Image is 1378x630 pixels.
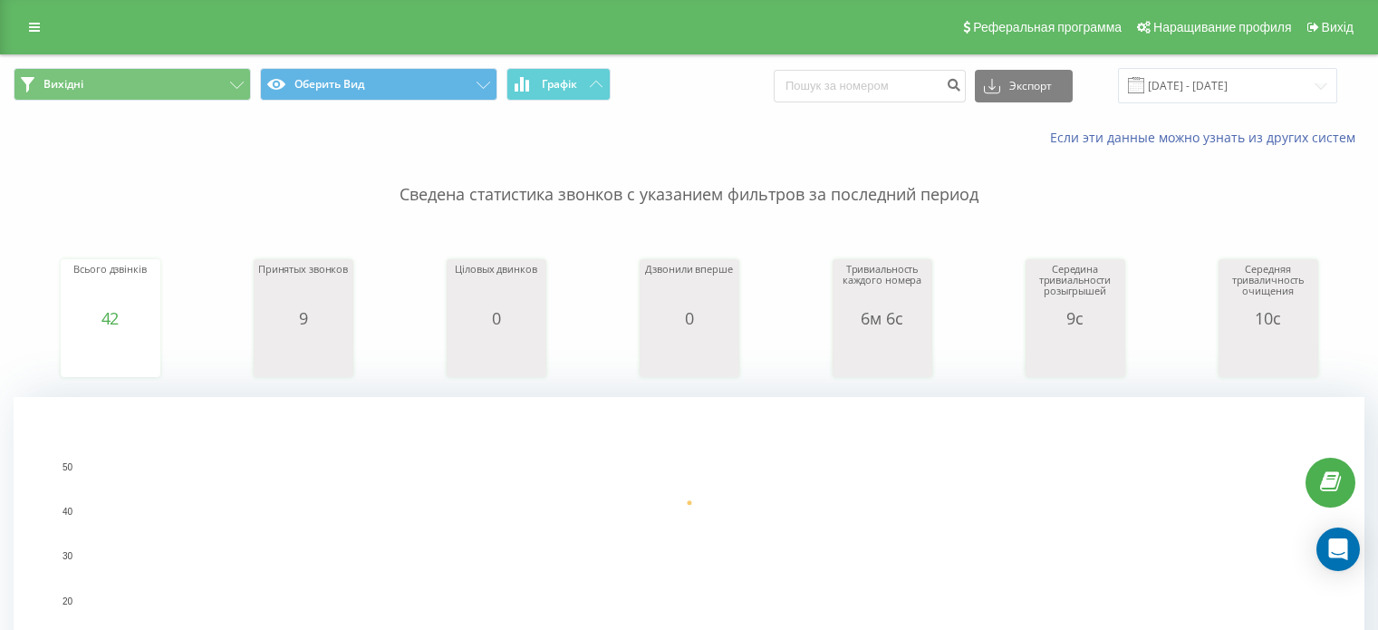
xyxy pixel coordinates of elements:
font: 9с [1066,307,1084,329]
font: 0 [492,307,501,329]
button: Оберить Вид [260,68,497,101]
font: Вихід [1322,20,1354,34]
font: Ціловых двинков [455,262,536,276]
font: Сведена статистика звонков с указанием фильтров за последний период [400,183,978,205]
font: 42 [101,307,120,329]
button: Вихідні [14,68,251,101]
font: Вихідні [43,76,83,92]
font: Середняя триваличность очищения [1232,262,1305,297]
font: Если эти данные можно узнать из других систем [1050,129,1355,146]
svg: Диаграмма. [837,327,928,382]
font: Дзвонили вперше [645,262,732,276]
svg: Диаграмма. [1030,327,1121,382]
svg: Диаграмма. [1223,327,1314,382]
font: 6м 6с [861,307,902,329]
svg: Диаграмма. [65,327,156,382]
div: Открытый Интерком Мессенджер [1316,528,1360,571]
font: Оберить Вид [294,76,364,92]
svg: Диаграмма. [258,327,349,382]
font: Реферальная программа [973,20,1122,34]
font: 10с [1255,307,1280,329]
font: 9 [299,307,308,329]
svg: Диаграмма. [644,327,735,382]
svg: Диаграмма. [451,327,542,382]
input: Пошук за номером [774,70,966,102]
font: Экспорт [1009,78,1052,93]
font: Принятых звонков [258,262,348,276]
text: 20 [63,596,73,606]
text: 50 [63,462,73,472]
button: Графік [506,68,611,101]
font: 0 [685,307,694,329]
text: 30 [63,552,73,562]
text: 40 [63,507,73,517]
font: Тривиальность каждого номера [843,262,921,286]
a: Если эти данные можно узнать из других систем [1050,129,1364,146]
font: Наращивание профиля [1153,20,1291,34]
font: Графік [542,76,577,92]
font: Всього дзвінків [73,262,146,276]
font: Середина тривиальности розыгрышей [1039,262,1112,297]
button: Экспорт [975,70,1073,102]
